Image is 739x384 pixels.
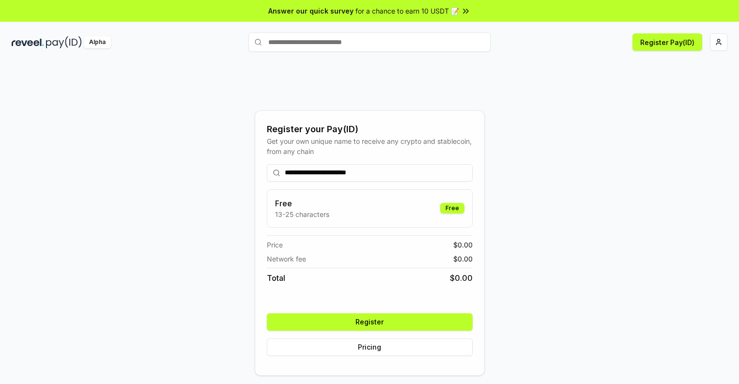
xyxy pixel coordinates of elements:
[275,209,329,219] p: 13-25 characters
[84,36,111,48] div: Alpha
[12,36,44,48] img: reveel_dark
[267,240,283,250] span: Price
[453,240,473,250] span: $ 0.00
[275,198,329,209] h3: Free
[355,6,459,16] span: for a chance to earn 10 USDT 📝
[267,313,473,331] button: Register
[46,36,82,48] img: pay_id
[450,272,473,284] span: $ 0.00
[267,254,306,264] span: Network fee
[267,136,473,156] div: Get your own unique name to receive any crypto and stablecoin, from any chain
[632,33,702,51] button: Register Pay(ID)
[267,123,473,136] div: Register your Pay(ID)
[440,203,464,214] div: Free
[267,272,285,284] span: Total
[453,254,473,264] span: $ 0.00
[268,6,354,16] span: Answer our quick survey
[267,338,473,356] button: Pricing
